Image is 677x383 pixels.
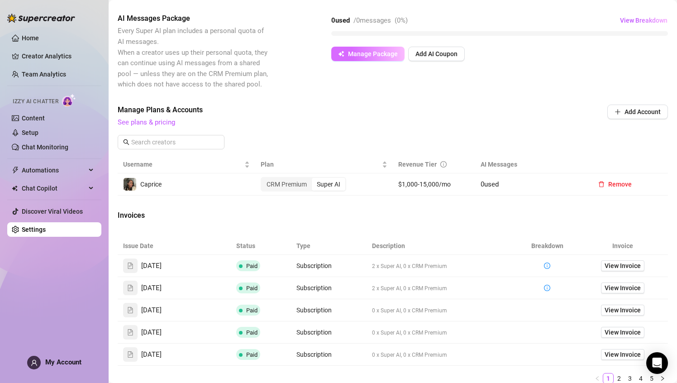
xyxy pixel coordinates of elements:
[246,351,257,358] span: Paid
[372,330,447,336] span: 0 x Super AI, 0 x CRM Premium
[262,178,312,191] div: CRM Premium
[22,144,68,151] a: Chat Monitoring
[367,344,517,366] td: 0 x Super AI, 0 x CRM Premium
[45,358,81,366] span: My Account
[607,105,668,119] button: Add Account
[22,115,45,122] a: Content
[598,181,605,187] span: delete
[123,139,129,145] span: search
[140,181,162,188] span: Caprice
[544,263,550,269] span: info-circle
[118,27,268,88] span: Every Super AI plan includes a personal quota of AI messages. When a creator uses up their person...
[127,329,133,335] span: file-text
[141,261,162,272] span: [DATE]
[331,16,350,24] strong: 0 used
[231,237,291,255] th: Status
[246,329,257,336] span: Paid
[291,237,367,255] th: Type
[7,14,75,23] img: logo-BBDzfeDw.svg
[601,260,644,271] a: View Invoice
[31,359,38,366] span: user
[620,13,668,28] button: View Breakdown
[127,285,133,291] span: file-text
[408,47,465,61] button: Add AI Coupon
[296,329,332,336] span: Subscription
[620,17,667,24] span: View Breakdown
[22,129,38,136] a: Setup
[605,261,641,271] span: View Invoice
[591,177,639,191] button: Remove
[605,327,641,337] span: View Invoice
[481,180,499,188] span: 0 used
[440,161,447,168] span: info-circle
[127,263,133,269] span: file-text
[605,349,641,359] span: View Invoice
[22,34,39,42] a: Home
[331,47,405,61] button: Manage Package
[625,108,661,115] span: Add Account
[372,285,447,292] span: 2 x Super AI, 0 x CRM Premium
[601,282,644,293] a: View Invoice
[577,237,668,255] th: Invoice
[367,277,517,299] td: 2 x Super AI, 0 x CRM Premium
[118,237,231,255] th: Issue Date
[127,307,133,313] span: file-text
[123,159,243,169] span: Username
[12,185,18,191] img: Chat Copilot
[353,16,391,24] span: / 0 messages
[296,284,332,292] span: Subscription
[608,181,632,188] span: Remove
[261,159,380,169] span: Plan
[124,178,136,191] img: Caprice
[246,263,257,269] span: Paid
[372,263,447,269] span: 2 x Super AI, 0 x CRM Premium
[660,376,665,381] span: right
[605,283,641,293] span: View Invoice
[348,50,398,57] span: Manage Package
[296,306,332,314] span: Subscription
[601,327,644,338] a: View Invoice
[118,13,270,24] span: AI Messages Package
[255,156,393,173] th: Plan
[12,167,19,174] span: thunderbolt
[118,105,546,115] span: Manage Plans & Accounts
[127,351,133,358] span: file-text
[372,307,447,314] span: 0 x Super AI, 0 x CRM Premium
[141,283,162,294] span: [DATE]
[475,156,585,173] th: AI Messages
[118,156,255,173] th: Username
[22,208,83,215] a: Discover Viral Videos
[595,376,600,381] span: left
[22,226,46,233] a: Settings
[246,307,257,314] span: Paid
[22,49,94,63] a: Creator Analytics
[415,50,458,57] span: Add AI Coupon
[22,71,66,78] a: Team Analytics
[118,210,270,221] span: Invoices
[367,321,517,344] td: 0 x Super AI, 0 x CRM Premium
[605,305,641,315] span: View Invoice
[544,285,550,291] span: info-circle
[141,305,162,316] span: [DATE]
[398,161,437,168] span: Revenue Tier
[22,163,86,177] span: Automations
[13,97,58,106] span: Izzy AI Chatter
[141,349,162,360] span: [DATE]
[367,299,517,321] td: 0 x Super AI, 0 x CRM Premium
[246,285,257,292] span: Paid
[395,16,408,24] span: ( 0 %)
[367,255,517,277] td: 2 x Super AI, 0 x CRM Premium
[312,178,345,191] div: Super AI
[141,327,162,338] span: [DATE]
[296,351,332,358] span: Subscription
[131,137,212,147] input: Search creators
[601,305,644,316] a: View Invoice
[367,237,517,255] th: Description
[22,181,86,196] span: Chat Copilot
[393,173,475,196] td: $1,000-15,000/mo
[517,237,577,255] th: Breakdown
[615,109,621,115] span: plus
[261,177,346,191] div: segmented control
[372,352,447,358] span: 0 x Super AI, 0 x CRM Premium
[296,262,332,269] span: Subscription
